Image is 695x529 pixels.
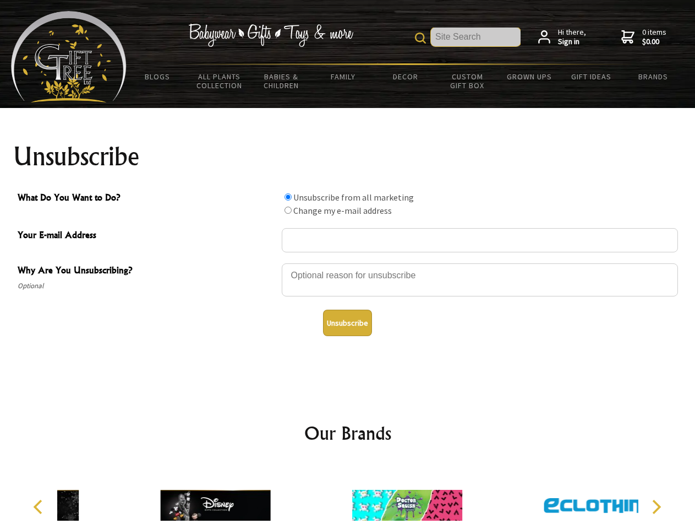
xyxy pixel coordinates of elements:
strong: Sign in [558,37,586,47]
span: Why Are You Unsubscribing? [18,263,276,279]
a: Hi there,Sign in [538,28,586,47]
a: Decor [374,65,436,88]
span: Optional [18,279,276,293]
button: Previous [28,495,52,519]
strong: $0.00 [642,37,666,47]
a: BLOGS [127,65,189,88]
label: Change my e-mail address [293,205,392,216]
a: Gift Ideas [560,65,622,88]
textarea: Why Are You Unsubscribing? [282,263,678,296]
input: What Do You Want to Do? [284,193,292,201]
a: Custom Gift Box [436,65,499,97]
span: Hi there, [558,28,586,47]
img: Babyware - Gifts - Toys and more... [11,11,127,102]
label: Unsubscribe from all marketing [293,192,414,203]
a: Grown Ups [498,65,560,88]
a: All Plants Collection [189,65,251,97]
a: Babies & Children [250,65,313,97]
h2: Our Brands [22,420,674,446]
h1: Unsubscribe [13,143,682,170]
span: Your E-mail Address [18,228,276,244]
input: What Do You Want to Do? [284,207,292,214]
a: 0 items$0.00 [621,28,666,47]
a: Family [313,65,375,88]
span: 0 items [642,27,666,47]
input: Site Search [431,28,521,46]
a: Brands [622,65,685,88]
img: product search [415,33,426,44]
input: Your E-mail Address [282,228,678,252]
button: Next [644,495,668,519]
button: Unsubscribe [323,310,372,336]
img: Babywear - Gifts - Toys & more [188,24,353,47]
span: What Do You Want to Do? [18,191,276,207]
